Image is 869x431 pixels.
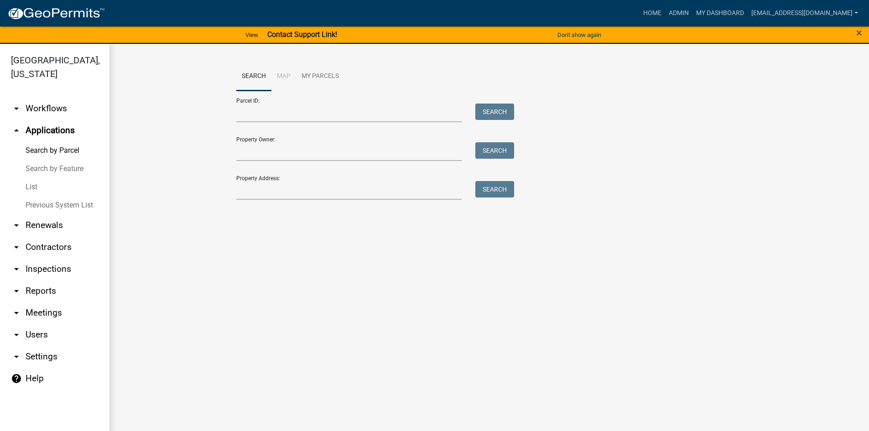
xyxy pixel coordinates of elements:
a: Home [640,5,665,22]
button: Search [475,142,514,159]
a: Search [236,62,271,91]
a: [EMAIL_ADDRESS][DOMAIN_NAME] [748,5,862,22]
i: arrow_drop_down [11,220,22,231]
span: × [856,26,862,39]
button: Search [475,181,514,197]
i: help [11,373,22,384]
i: arrow_drop_down [11,242,22,253]
strong: Contact Support Link! [267,30,337,39]
a: View [242,27,262,42]
i: arrow_drop_down [11,264,22,275]
a: My Dashboard [692,5,748,22]
button: Don't show again [554,27,605,42]
button: Close [856,27,862,38]
i: arrow_drop_up [11,125,22,136]
a: My Parcels [296,62,344,91]
i: arrow_drop_down [11,286,22,296]
i: arrow_drop_down [11,307,22,318]
i: arrow_drop_down [11,351,22,362]
i: arrow_drop_down [11,103,22,114]
a: Admin [665,5,692,22]
button: Search [475,104,514,120]
i: arrow_drop_down [11,329,22,340]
